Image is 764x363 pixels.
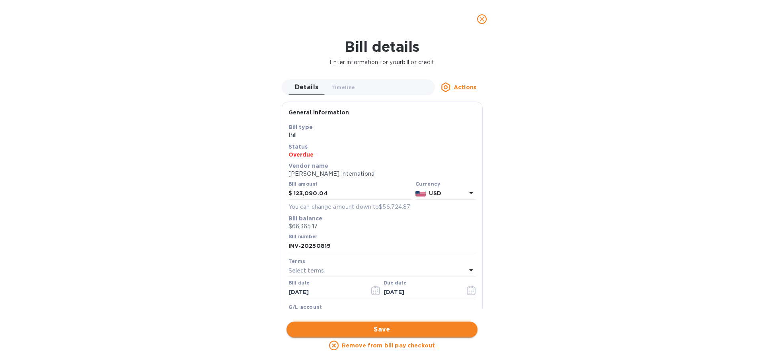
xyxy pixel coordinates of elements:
p: Overdue [288,151,476,159]
p: Enter information for your bill or credit [6,58,758,67]
b: Bill type [288,124,313,130]
button: close [472,10,491,29]
b: Terms [288,258,306,264]
img: USD [415,191,426,196]
input: Due date [384,286,459,298]
input: $ Enter bill amount [294,188,412,200]
span: Save [293,325,471,334]
p: You can change amount down to $56,724.87 [288,203,476,211]
span: Timeline [331,83,355,92]
b: Currency [415,181,440,187]
label: Bill amount [288,182,317,187]
span: Details [295,82,319,93]
b: General information [288,109,349,116]
input: Select date [288,286,364,298]
b: G/L account [288,304,322,310]
u: Actions [454,84,476,90]
p: $66,365.17 [288,222,476,231]
p: Select terms [288,267,324,275]
label: Bill date [288,281,310,285]
p: [PERSON_NAME] International [288,170,476,178]
label: Due date [384,281,406,285]
label: Bill number [288,234,317,239]
h1: Bill details [6,38,758,55]
b: Status [288,143,308,150]
p: Bill [288,131,476,139]
input: Enter bill number [288,240,476,252]
b: USD [429,190,441,196]
div: $ [288,188,294,200]
u: Remove from bill pay checkout [342,342,435,349]
b: Bill balance [288,215,323,222]
b: Vendor name [288,163,329,169]
button: Save [286,322,477,337]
